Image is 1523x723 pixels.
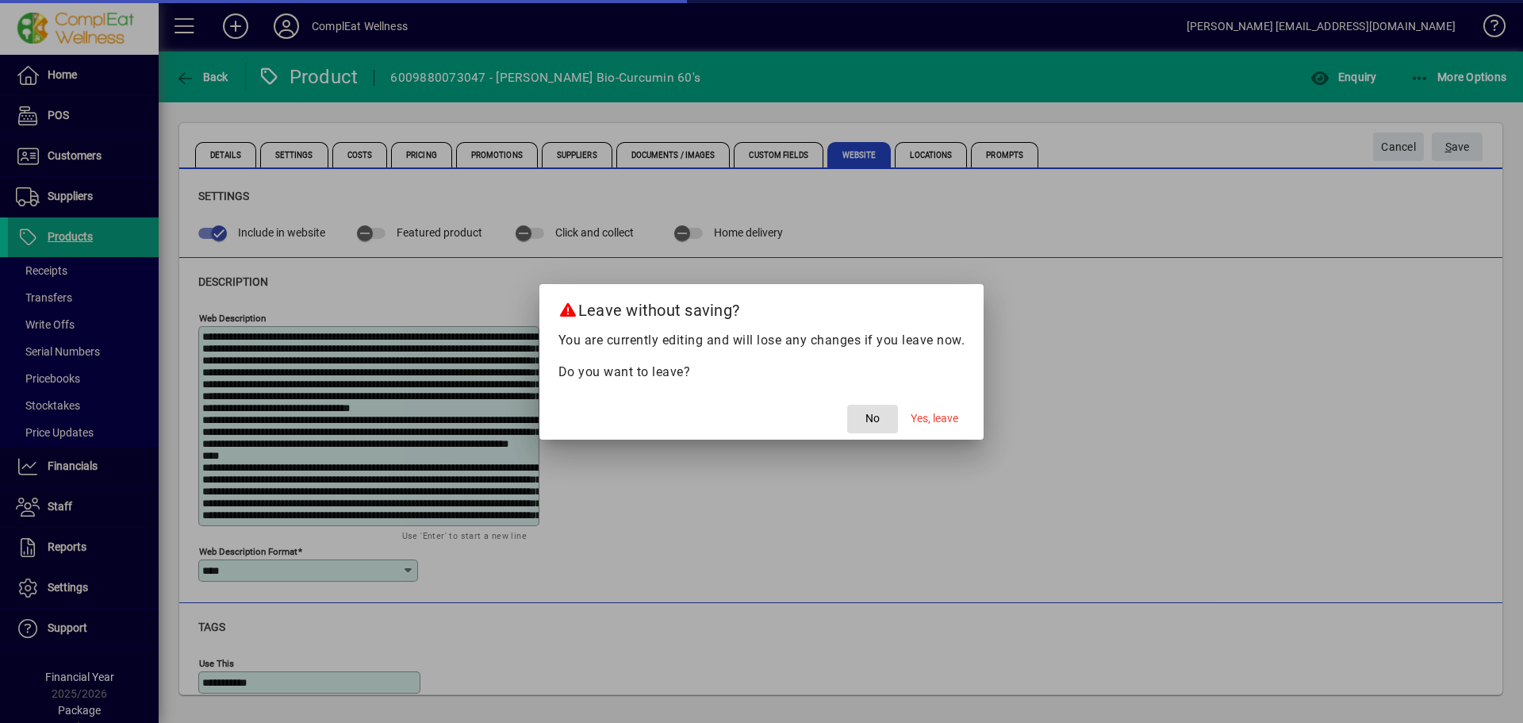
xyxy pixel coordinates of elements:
[847,405,898,433] button: No
[558,331,965,350] p: You are currently editing and will lose any changes if you leave now.
[904,405,965,433] button: Yes, leave
[558,363,965,382] p: Do you want to leave?
[539,284,984,330] h2: Leave without saving?
[865,410,880,427] span: No
[911,410,958,427] span: Yes, leave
